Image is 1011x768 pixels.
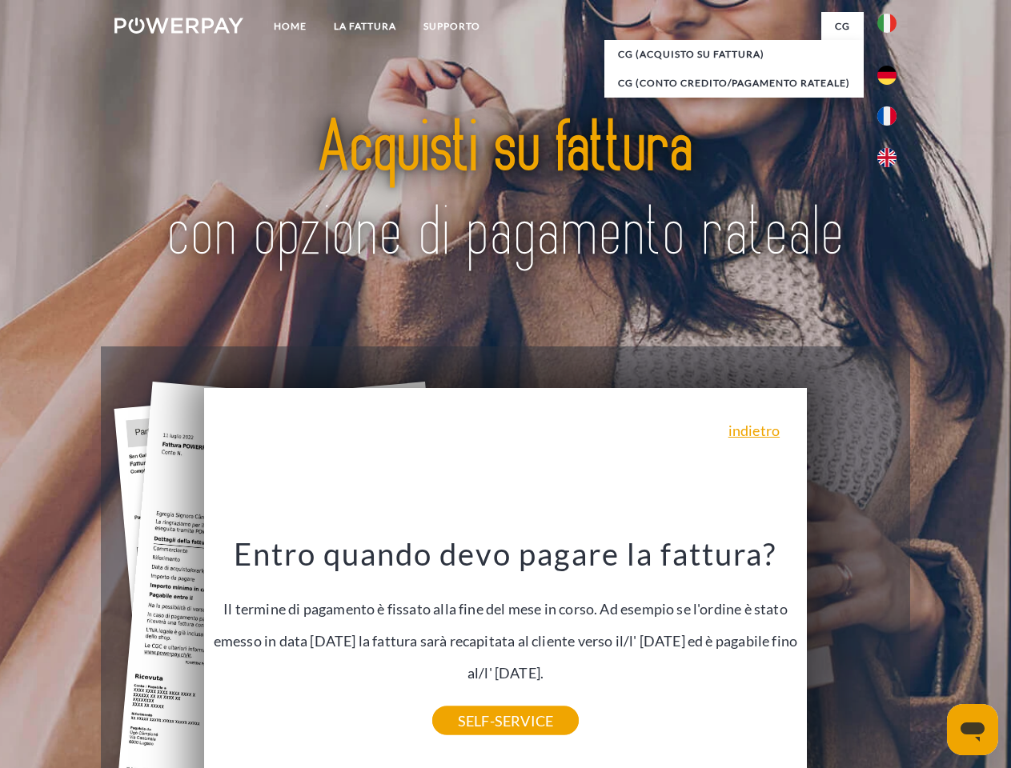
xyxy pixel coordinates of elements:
[728,423,780,438] a: indietro
[432,706,579,735] a: SELF-SERVICE
[214,534,798,721] div: Il termine di pagamento è fissato alla fine del mese in corso. Ad esempio se l'ordine è stato eme...
[260,12,320,41] a: Home
[214,534,798,573] h3: Entro quando devo pagare la fattura?
[821,12,864,41] a: CG
[877,66,897,85] img: de
[947,704,998,755] iframe: Pulsante per aprire la finestra di messaggistica
[604,40,864,69] a: CG (Acquisto su fattura)
[153,77,858,306] img: title-powerpay_it.svg
[877,148,897,167] img: en
[410,12,494,41] a: Supporto
[604,69,864,98] a: CG (Conto Credito/Pagamento rateale)
[114,18,243,34] img: logo-powerpay-white.svg
[877,106,897,126] img: fr
[877,14,897,33] img: it
[320,12,410,41] a: LA FATTURA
